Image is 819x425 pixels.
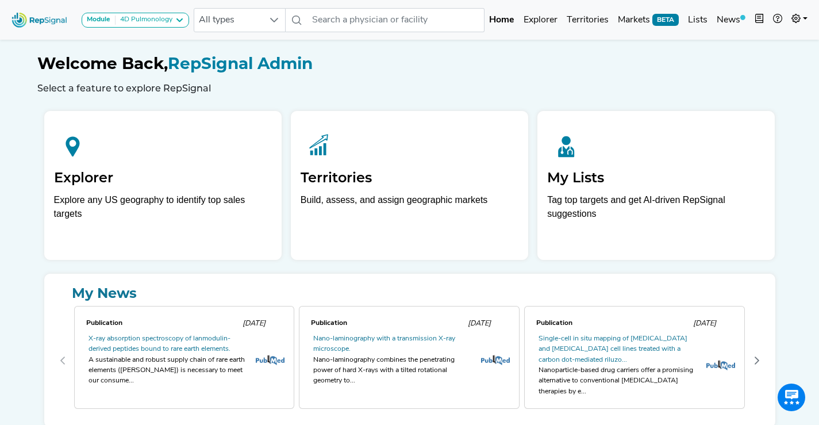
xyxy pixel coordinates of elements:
span: [DATE] [468,320,491,327]
span: All types [194,9,263,32]
a: Nano-laminography with a transmission X-ray microscope. [313,335,455,353]
a: My News [53,283,766,304]
span: Publication [86,320,122,327]
span: Welcome Back, [37,53,168,73]
span: [DATE] [693,320,716,327]
div: 1 [297,304,522,418]
div: Nano-laminography combines the penetrating power of hard X-rays with a tilted rotational geometry... [313,355,471,386]
h2: Explorer [54,170,272,186]
a: X-ray absorption spectroscopy of lanmodulin-derived peptides bound to rare earth elements. [89,335,230,353]
img: pubmed_logo.fab3c44c.png [256,355,284,365]
div: 2 [522,304,747,418]
div: A sustainable and robust supply chain of rare earth elements ([PERSON_NAME]) is necessary to meet... [89,355,246,386]
p: Tag top targets and get AI-driven RepSignal suggestions [547,193,765,227]
a: TerritoriesBuild, assess, and assign geographic markets [291,111,528,260]
p: Build, assess, and assign geographic markets [301,193,518,227]
a: Single-cell in situ mapping of [MEDICAL_DATA] and [MEDICAL_DATA] cell lines treated with a carbon... [539,335,687,363]
h2: My Lists [547,170,765,186]
a: My ListsTag top targets and get AI-driven RepSignal suggestions [537,111,775,260]
a: News [712,9,750,32]
h6: Select a feature to explore RepSignal [37,83,782,94]
img: pubmed_logo.fab3c44c.png [706,360,735,370]
div: Nanoparticle-based drug carriers offer a promising alternative to conventional [MEDICAL_DATA] the... [539,365,696,397]
button: Intel Book [750,9,768,32]
span: [DATE] [243,320,266,327]
a: Home [485,9,519,32]
a: Explorer [519,9,562,32]
a: Territories [562,9,613,32]
a: MarketsBETA [613,9,683,32]
div: 4D Pulmonology [116,16,172,25]
span: BETA [652,14,679,25]
img: pubmed_logo.fab3c44c.png [481,355,510,365]
div: Explore any US geography to identify top sales targets [54,193,272,221]
button: Module4D Pulmonology [82,13,189,28]
input: Search a physician or facility [307,8,485,32]
div: 0 [72,304,297,418]
h2: Territories [301,170,518,186]
strong: Module [87,16,110,23]
span: Publication [536,320,572,327]
h1: RepSignal Admin [37,54,782,74]
button: Next Page [748,351,766,370]
a: ExplorerExplore any US geography to identify top sales targets [44,111,282,260]
span: Publication [311,320,347,327]
a: Lists [683,9,712,32]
